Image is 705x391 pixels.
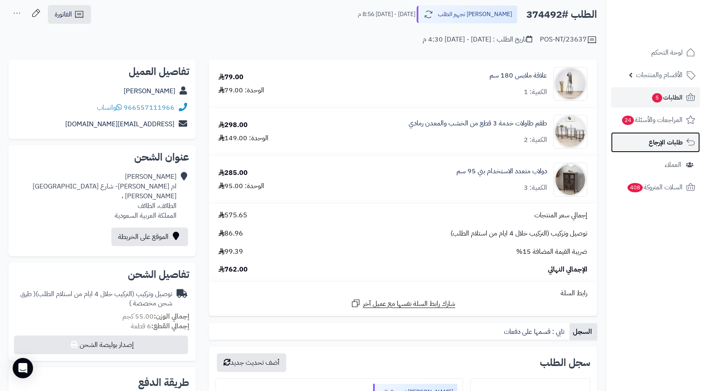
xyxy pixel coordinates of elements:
[500,323,570,340] a: تابي : قسمها على دفعات
[111,227,188,246] a: الموقع على الخريطة
[218,247,243,257] span: 99.39
[218,86,264,95] div: الوحدة: 79.00
[652,93,663,103] span: 5
[363,299,455,309] span: شارك رابط السلة نفسها مع عميل آخر
[131,321,189,331] small: 6 قطعة
[217,353,286,372] button: أضف تحديث جديد
[65,119,174,129] a: [EMAIL_ADDRESS][DOMAIN_NAME]
[218,72,243,82] div: 79.00
[540,358,590,368] h3: سجل الطلب
[218,211,247,220] span: 575.65
[526,6,597,23] h2: الطلب #374492
[218,229,243,238] span: 86.96
[14,336,188,354] button: إصدار بوليصة الشحن
[218,168,248,178] div: 285.00
[649,136,683,148] span: طلبات الإرجاع
[351,298,455,309] a: شارك رابط السلة نفسها مع عميل آخر
[97,103,122,113] a: واتساب
[423,35,532,44] div: تاريخ الطلب : [DATE] - [DATE] 4:30 م
[524,87,547,97] div: الكمية: 1
[554,115,587,149] img: 1741877268-1-90x90.jpg
[540,35,597,45] div: POS-NT/23637
[417,6,517,23] button: [PERSON_NAME] تجهيز الطلب
[611,87,700,108] a: الطلبات5
[218,133,268,143] div: الوحدة: 149.00
[154,311,189,322] strong: إجمالي الوزن:
[534,211,587,220] span: إجمالي سعر المنتجات
[651,47,683,58] span: لوحة التحكم
[122,311,189,322] small: 55.00 كجم
[358,10,415,19] small: [DATE] - [DATE] 8:56 م
[218,181,264,191] div: الوحدة: 95.00
[611,42,700,63] a: لوحة التحكم
[15,67,189,77] h2: تفاصيل العميل
[665,159,681,171] span: العملاء
[622,115,634,125] span: 24
[516,247,587,257] span: ضريبة القيمة المضافة 15%
[611,177,700,197] a: السلات المتروكة408
[611,132,700,153] a: طلبات الإرجاع
[15,269,189,280] h2: تفاصيل الشحن
[627,181,683,193] span: السلات المتروكة
[456,166,547,176] a: دولاب متعدد الاستخدام بني 95 سم
[218,120,248,130] div: 298.00
[409,119,547,128] a: طقم طاولات خدمة 3 قطع من الخشب والمعدن رمادي
[524,135,547,145] div: الكمية: 2
[20,289,172,309] span: ( طرق شحن مخصصة )
[548,265,587,275] span: الإجمالي النهائي
[554,163,587,197] img: 1751781451-220605010579-90x90.jpg
[524,183,547,193] div: الكمية: 3
[621,114,683,126] span: المراجعات والأسئلة
[15,172,177,220] div: [PERSON_NAME] ام [PERSON_NAME]- شارع [GEOGRAPHIC_DATA][PERSON_NAME] ، الطائف، الطائف المملكة العر...
[15,289,172,309] div: توصيل وتركيب (التركيب خلال 4 ايام من استلام الطلب)
[636,69,683,81] span: الأقسام والمنتجات
[611,155,700,175] a: العملاء
[124,86,175,96] a: [PERSON_NAME]
[138,377,189,388] h2: طريقة الدفع
[651,92,683,103] span: الطلبات
[627,183,643,193] span: 408
[218,265,248,275] span: 762.00
[13,358,33,378] div: Open Intercom Messenger
[611,110,700,130] a: المراجعات والأسئلة24
[151,321,189,331] strong: إجمالي القطع:
[212,288,594,298] div: رابط السلة
[48,5,91,24] a: الفاتورة
[55,9,72,19] span: الفاتورة
[647,12,697,30] img: logo-2.png
[451,229,587,238] span: توصيل وتركيب (التركيب خلال 4 ايام من استلام الطلب)
[570,323,597,340] a: السجل
[15,152,189,162] h2: عنوان الشحن
[489,71,547,80] a: علاقة ملابس 180 سم
[124,103,174,113] a: 966557111966
[554,67,587,101] img: 1747815779-110107010070-90x90.jpg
